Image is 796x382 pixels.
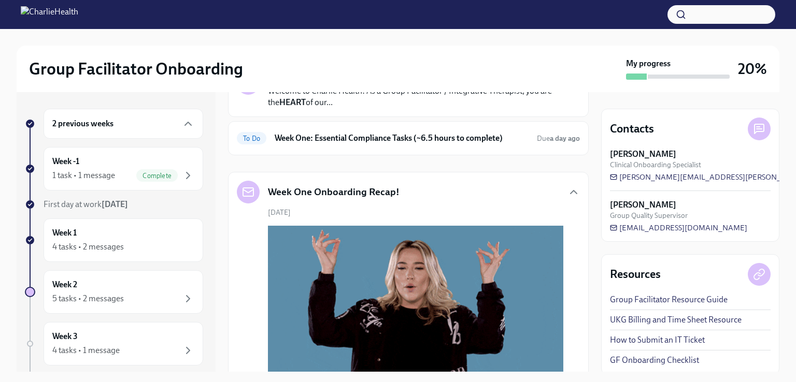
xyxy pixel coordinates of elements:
div: 5 tasks • 2 messages [52,293,124,304]
img: CharlieHealth [21,6,78,23]
strong: a day ago [550,134,580,143]
strong: [PERSON_NAME] [610,199,676,211]
h2: Group Facilitator Onboarding [29,58,243,79]
h6: Week 2 [52,279,77,290]
span: To Do [237,135,266,142]
a: [EMAIL_ADDRESS][DOMAIN_NAME] [610,223,747,233]
a: Week 34 tasks • 1 message [25,322,203,365]
a: How to Submit an IT Ticket [610,334,705,346]
strong: [DATE] [102,199,128,209]
a: UKG Billing and Time Sheet Resource [610,314,742,326]
span: Group Quality Supervisor [610,211,688,221]
p: Welcome to Charlie Health! As a Group Facilitator / Integrative Therapist, you are the of our... [268,85,559,108]
div: 4 tasks • 1 message [52,345,120,356]
h4: Contacts [610,121,654,137]
a: Week -11 task • 1 messageComplete [25,147,203,190]
span: Complete [136,172,178,180]
h3: 20% [738,60,767,78]
span: [DATE] [268,208,291,217]
a: GF Onboarding Checklist [610,355,699,366]
a: Group Facilitator Resource Guide [610,294,728,305]
h6: 2 previous weeks [52,118,113,129]
div: 2 previous weeks [44,109,203,139]
h6: Week 3 [52,331,78,342]
a: First day at work[DATE] [25,199,203,210]
h6: Week One: Essential Compliance Tasks (~6.5 hours to complete) [275,133,529,144]
span: September 22nd, 2025 09:00 [537,134,580,143]
a: Week 14 tasks • 2 messages [25,218,203,262]
a: Week 25 tasks • 2 messages [25,270,203,314]
strong: HEART [279,97,306,107]
strong: [PERSON_NAME] [610,149,676,160]
span: Due [537,134,580,143]
h4: Resources [610,267,661,282]
div: 1 task • 1 message [52,170,115,181]
h6: Week 1 [52,227,77,239]
span: First day at work [44,199,128,209]
h5: Week One Onboarding Recap! [268,185,400,199]
h6: Week -1 [52,156,79,167]
strong: My progress [626,58,671,69]
div: 4 tasks • 2 messages [52,241,124,253]
span: Clinical Onboarding Specialist [610,160,701,170]
a: To DoWeek One: Essential Compliance Tasks (~6.5 hours to complete)Duea day ago [237,130,580,146]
